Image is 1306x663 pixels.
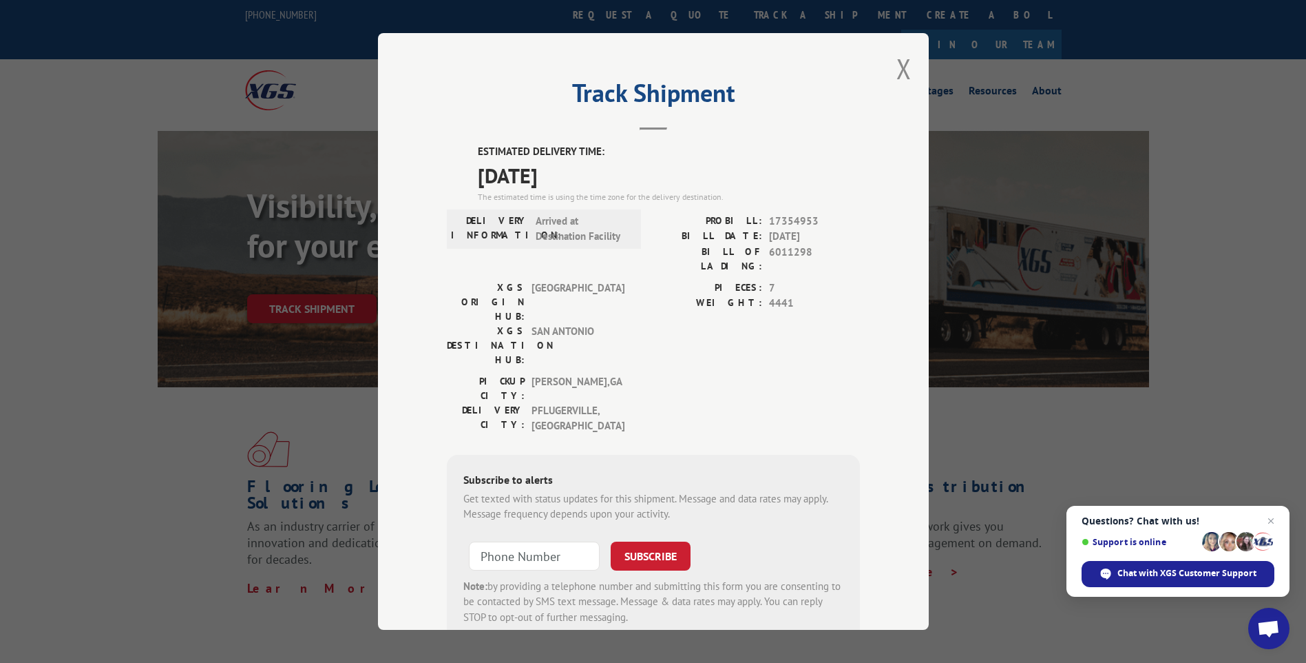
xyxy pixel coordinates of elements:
label: XGS ORIGIN HUB: [447,280,525,324]
h2: Track Shipment [447,83,860,110]
span: 4441 [769,296,860,312]
div: Open chat [1248,608,1289,649]
span: 6011298 [769,245,860,274]
label: PICKUP CITY: [447,374,525,403]
label: BILL DATE: [653,229,762,245]
span: 17354953 [769,214,860,229]
span: Chat with XGS Customer Support [1117,567,1256,580]
span: 7 [769,280,860,296]
span: [DATE] [769,229,860,245]
label: DELIVERY CITY: [447,403,525,434]
input: Phone Number [469,542,600,571]
span: [DATE] [478,160,860,191]
span: Close chat [1263,513,1279,529]
div: Subscribe to alerts [463,471,843,491]
span: Arrived at Destination Facility [536,214,629,245]
span: [PERSON_NAME] , GA [531,374,624,403]
button: Close modal [896,50,912,87]
span: Support is online [1082,537,1197,547]
label: DELIVERY INFORMATION: [451,214,529,245]
div: by providing a telephone number and submitting this form you are consenting to be contacted by SM... [463,579,843,626]
div: The estimated time is using the time zone for the delivery destination. [478,191,860,203]
div: Chat with XGS Customer Support [1082,561,1274,587]
label: BILL OF LADING: [653,245,762,274]
span: PFLUGERVILLE , [GEOGRAPHIC_DATA] [531,403,624,434]
label: ESTIMATED DELIVERY TIME: [478,144,860,160]
label: PROBILL: [653,214,762,229]
span: Questions? Chat with us! [1082,516,1274,527]
strong: Note: [463,580,487,593]
label: XGS DESTINATION HUB: [447,324,525,367]
span: SAN ANTONIO [531,324,624,367]
label: WEIGHT: [653,296,762,312]
button: SUBSCRIBE [611,542,691,571]
label: PIECES: [653,280,762,296]
div: Get texted with status updates for this shipment. Message and data rates may apply. Message frequ... [463,491,843,522]
span: [GEOGRAPHIC_DATA] [531,280,624,324]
